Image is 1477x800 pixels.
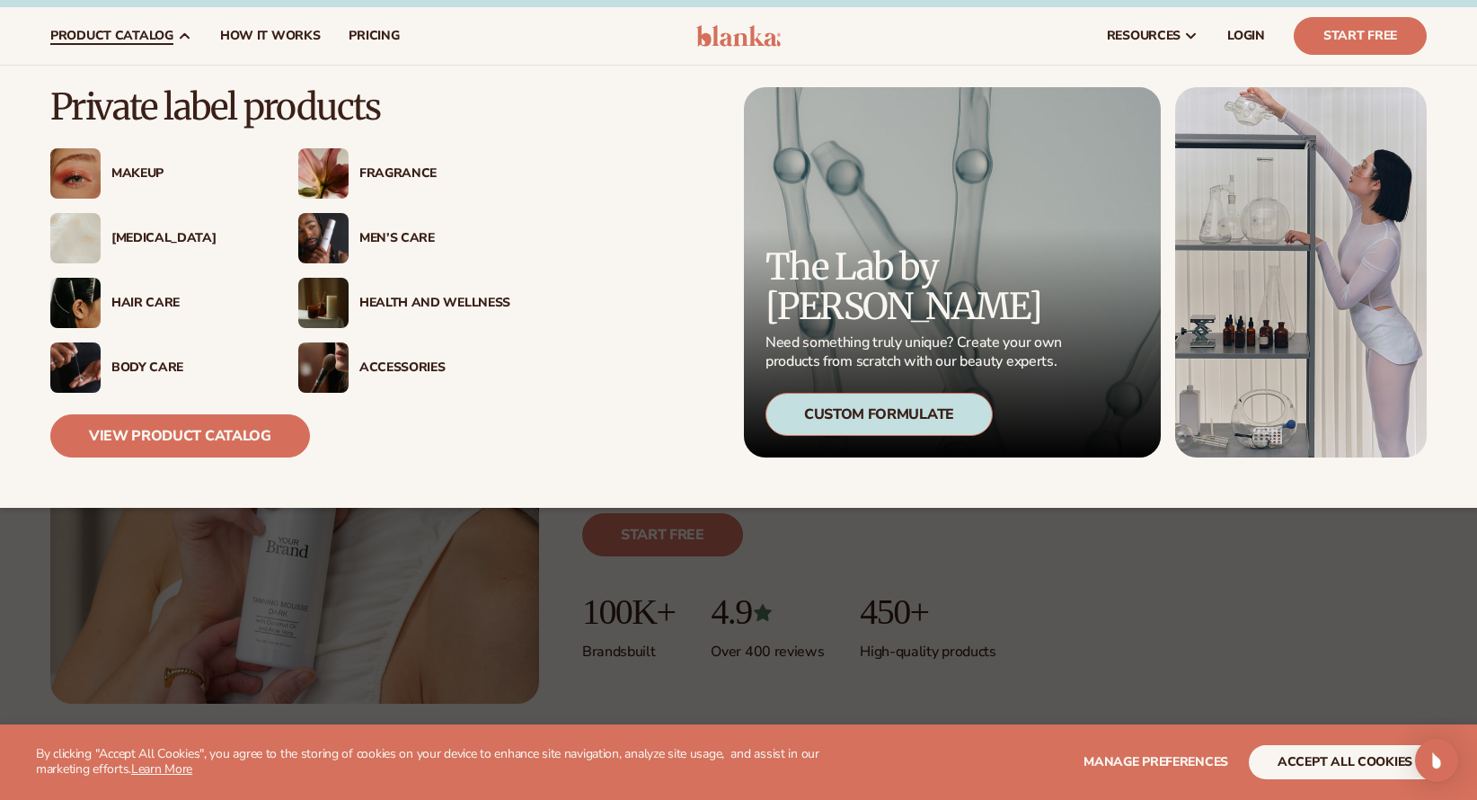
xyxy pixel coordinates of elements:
[50,148,101,199] img: Female with glitter eye makeup.
[36,7,206,65] a: product catalog
[1092,7,1213,65] a: resources
[1107,29,1181,43] span: resources
[50,278,262,328] a: Female hair pulled back with clips. Hair Care
[131,760,192,778] a: Learn More
[298,148,349,199] img: Pink blooming flower.
[206,7,335,65] a: How It Works
[298,213,510,263] a: Male holding moisturizer bottle. Men’s Care
[50,87,510,127] p: Private label products
[1175,87,1427,458] img: Female in lab with equipment.
[1083,745,1228,779] button: Manage preferences
[298,148,510,199] a: Pink blooming flower. Fragrance
[298,278,510,328] a: Candles and incense on table. Health And Wellness
[744,87,1161,458] a: Microscopic product formula. The Lab by [PERSON_NAME] Need something truly unique? Create your ow...
[50,213,101,263] img: Cream moisturizer swatch.
[1249,745,1441,779] button: accept all cookies
[36,747,850,778] p: By clicking "Accept All Cookies", you agree to the storing of cookies on your device to enhance s...
[50,414,310,458] a: View Product Catalog
[220,29,321,43] span: How It Works
[50,148,262,199] a: Female with glitter eye makeup. Makeup
[50,278,101,328] img: Female hair pulled back with clips.
[50,29,173,43] span: product catalog
[765,333,1067,371] p: Need something truly unique? Create your own products from scratch with our beauty experts.
[111,166,262,182] div: Makeup
[298,342,510,393] a: Female with makeup brush. Accessories
[359,166,510,182] div: Fragrance
[50,213,262,263] a: Cream moisturizer swatch. [MEDICAL_DATA]
[50,342,262,393] a: Male hand applying moisturizer. Body Care
[349,29,399,43] span: pricing
[298,278,349,328] img: Candles and incense on table.
[298,342,349,393] img: Female with makeup brush.
[1294,17,1427,55] a: Start Free
[111,296,262,311] div: Hair Care
[111,360,262,376] div: Body Care
[334,7,413,65] a: pricing
[765,247,1067,326] p: The Lab by [PERSON_NAME]
[1415,739,1458,782] div: Open Intercom Messenger
[298,213,349,263] img: Male holding moisturizer bottle.
[1213,7,1279,65] a: LOGIN
[359,360,510,376] div: Accessories
[359,231,510,246] div: Men’s Care
[765,393,993,436] div: Custom Formulate
[359,296,510,311] div: Health And Wellness
[696,25,782,47] img: logo
[111,231,262,246] div: [MEDICAL_DATA]
[1083,753,1228,770] span: Manage preferences
[50,342,101,393] img: Male hand applying moisturizer.
[1227,29,1265,43] span: LOGIN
